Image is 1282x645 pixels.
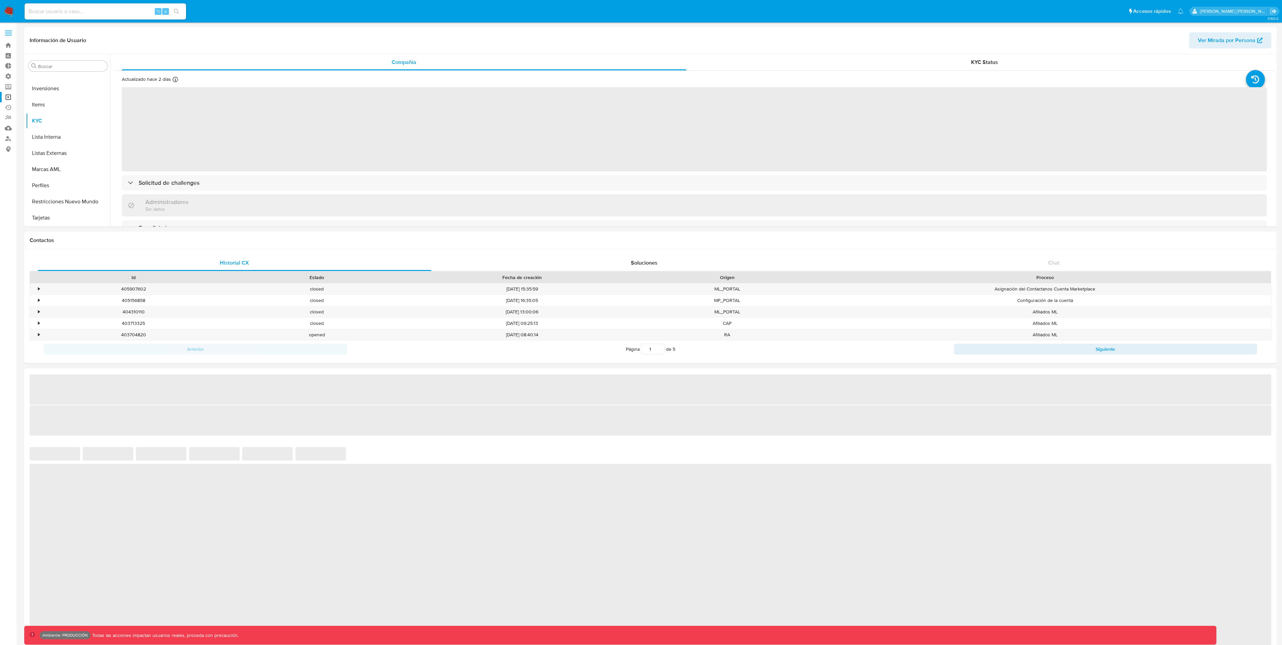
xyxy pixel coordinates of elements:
[165,8,167,14] span: s
[819,295,1271,306] div: Configuración de la cuenta
[408,295,635,306] div: [DATE] 16:35:05
[42,634,88,637] p: Ambiente: PRODUCCIÓN
[38,320,40,327] div: •
[26,161,110,177] button: Marcas AML
[408,318,635,329] div: [DATE] 09:25:13
[26,210,110,226] button: Tarjetas
[26,194,110,210] button: Restricciones Nuevo Mundo
[220,259,249,267] span: Historial CX
[91,632,239,639] p: Todas las acciones impactan usuarios reales, proceda con precaución.
[1178,8,1183,14] a: Notificaciones
[26,145,110,161] button: Listas Externas
[46,274,220,281] div: Id
[42,295,225,306] div: 405156858
[139,224,173,232] h3: Beneficiarios
[230,274,404,281] div: Estado
[139,179,200,186] h3: Solicitud de challenges
[26,80,110,97] button: Inversiones
[673,346,675,352] span: 5
[636,283,819,295] div: ML_PORTAL
[30,374,1271,405] span: ‌
[408,329,635,340] div: [DATE] 08:40:14
[122,87,1267,171] span: ‌
[392,58,416,66] span: Compañía
[971,58,998,66] span: KYC Status
[1198,32,1255,48] span: Ver Mirada por Persona
[1189,32,1271,48] button: Ver Mirada por Persona
[225,318,408,329] div: closed
[42,318,225,329] div: 403713325
[1270,8,1277,15] a: Salir
[819,329,1271,340] div: Afiliados ML
[30,447,80,461] span: ‌
[1048,259,1060,267] span: Chat
[170,7,183,16] button: search-icon
[636,306,819,317] div: ML_PORTAL
[189,447,240,461] span: ‌
[25,7,186,16] input: Buscar usuario o caso...
[44,344,347,354] button: Anterior
[819,283,1271,295] div: Asignación del Contactanos Cuenta Marketplace
[38,309,40,315] div: •
[145,206,188,212] p: Sin datos
[1133,8,1171,15] span: Accesos rápidos
[408,306,635,317] div: [DATE] 13:00:06
[242,447,293,461] span: ‌
[408,283,635,295] div: [DATE] 15:35:59
[38,286,40,292] div: •
[122,194,1267,216] div: AdministradoresSin datos
[631,259,657,267] span: Soluciones
[636,318,819,329] div: CAP
[26,129,110,145] button: Lista Interna
[31,63,37,69] button: Buscar
[26,177,110,194] button: Perfiles
[42,329,225,340] div: 403704820
[819,306,1271,317] div: Afiliados ML
[155,8,161,14] span: ⌥
[225,295,408,306] div: closed
[636,295,819,306] div: MP_PORTAL
[38,297,40,304] div: •
[26,113,110,129] button: KYC
[225,306,408,317] div: closed
[30,237,1271,244] h1: Contactos
[136,447,186,461] span: ‌
[42,306,225,317] div: 404310110
[122,175,1267,191] div: Solicitud de challenges
[819,318,1271,329] div: Afiliados ML
[83,447,133,461] span: ‌
[122,220,1267,236] div: Beneficiarios
[42,283,225,295] div: 405907602
[824,274,1266,281] div: Proceso
[626,344,675,354] span: Página de
[30,405,1271,436] span: ‌
[38,332,40,338] div: •
[413,274,631,281] div: Fecha de creación
[954,344,1257,354] button: Siguiente
[122,76,171,82] p: Actualizado hace 2 días
[225,283,408,295] div: closed
[145,198,188,206] h3: Administradores
[636,329,819,340] div: RA
[225,329,408,340] div: opened
[295,447,346,461] span: ‌
[640,274,814,281] div: Origen
[38,63,105,69] input: Buscar
[1200,8,1268,14] p: leidy.martinez@mercadolibre.com.co
[26,97,110,113] button: Items
[30,37,86,44] h1: Información de Usuario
